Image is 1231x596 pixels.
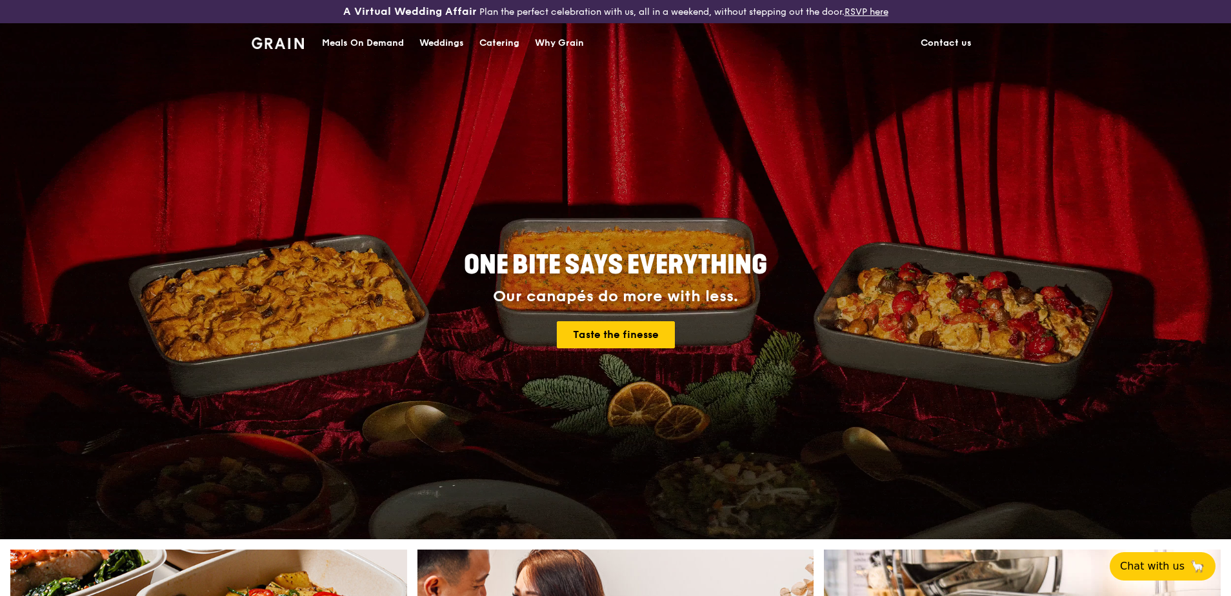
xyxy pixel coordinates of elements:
div: Meals On Demand [322,24,404,63]
h3: A Virtual Wedding Affair [343,5,477,18]
a: RSVP here [845,6,888,17]
div: Weddings [419,24,464,63]
div: Why Grain [535,24,584,63]
a: Contact us [913,24,979,63]
a: GrainGrain [252,23,304,61]
span: ONE BITE SAYS EVERYTHING [464,250,767,281]
span: 🦙 [1190,559,1205,574]
a: Why Grain [527,24,592,63]
a: Taste the finesse [557,321,675,348]
a: Weddings [412,24,472,63]
a: Catering [472,24,527,63]
div: Plan the perfect celebration with us, all in a weekend, without stepping out the door. [244,5,987,18]
span: Chat with us [1120,559,1185,574]
button: Chat with us🦙 [1110,552,1216,581]
div: Our canapés do more with less. [383,288,848,306]
div: Catering [479,24,519,63]
img: Grain [252,37,304,49]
